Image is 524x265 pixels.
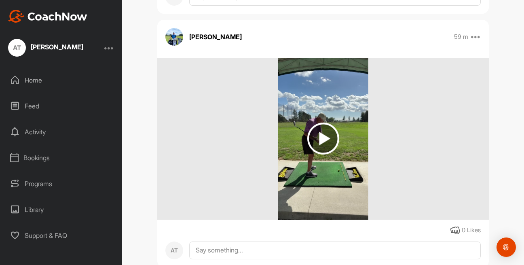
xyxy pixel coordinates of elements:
img: CoachNow [8,10,87,23]
div: Programs [4,174,118,194]
img: avatar [165,28,183,46]
div: Bookings [4,148,118,168]
div: Feed [4,96,118,116]
div: Open Intercom Messenger [497,237,516,257]
div: Home [4,70,118,90]
p: [PERSON_NAME] [189,32,242,42]
p: 59 m [454,33,468,41]
div: 0 Likes [462,226,481,235]
img: media [278,58,368,220]
div: [PERSON_NAME] [31,44,83,50]
img: play [307,123,339,155]
div: Library [4,199,118,220]
div: Support & FAQ [4,225,118,246]
div: AT [165,242,183,259]
div: Activity [4,122,118,142]
div: AT [8,39,26,57]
